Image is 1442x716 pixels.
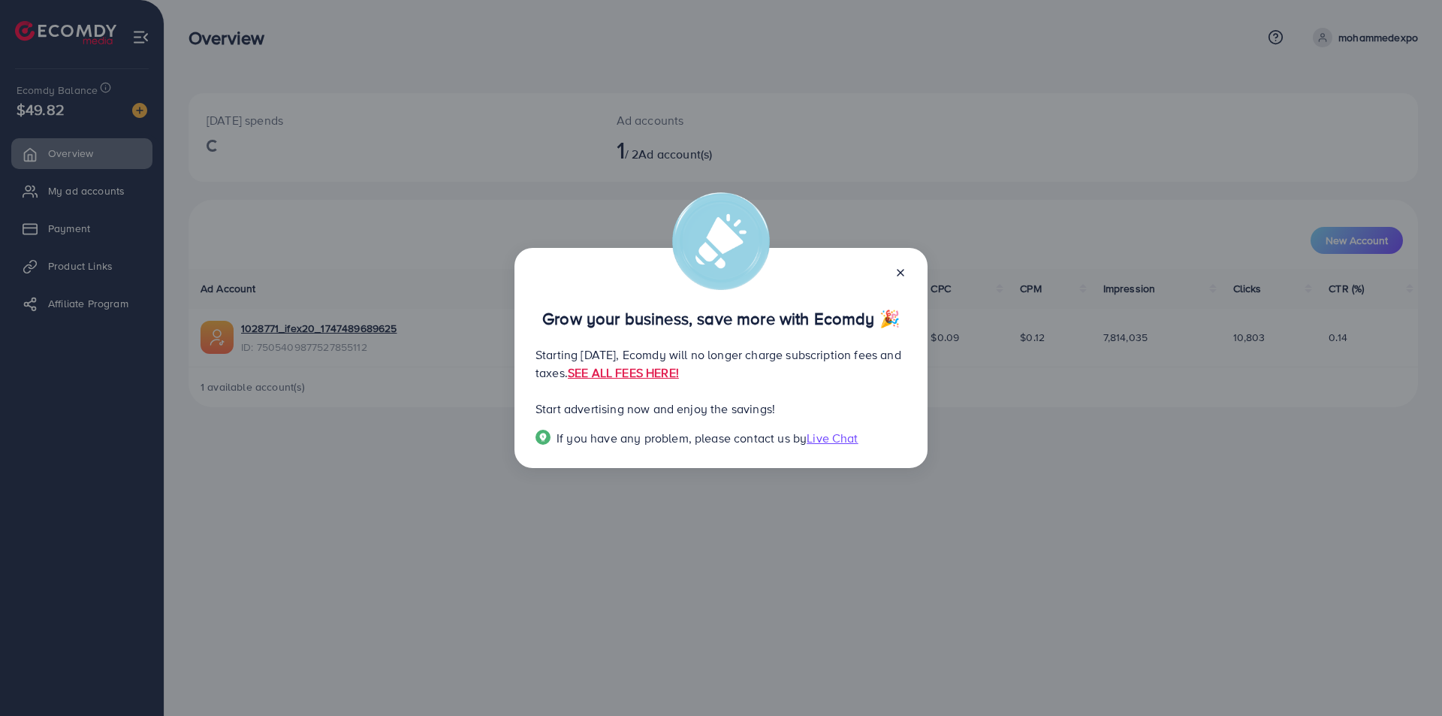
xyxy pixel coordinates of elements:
[672,192,770,290] img: alert
[535,310,907,328] p: Grow your business, save more with Ecomdy 🎉
[568,364,679,381] a: SEE ALL FEES HERE!
[535,430,551,445] img: Popup guide
[557,430,807,446] span: If you have any problem, please contact us by
[535,400,907,418] p: Start advertising now and enjoy the savings!
[807,430,858,446] span: Live Chat
[535,346,907,382] p: Starting [DATE], Ecomdy will no longer charge subscription fees and taxes.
